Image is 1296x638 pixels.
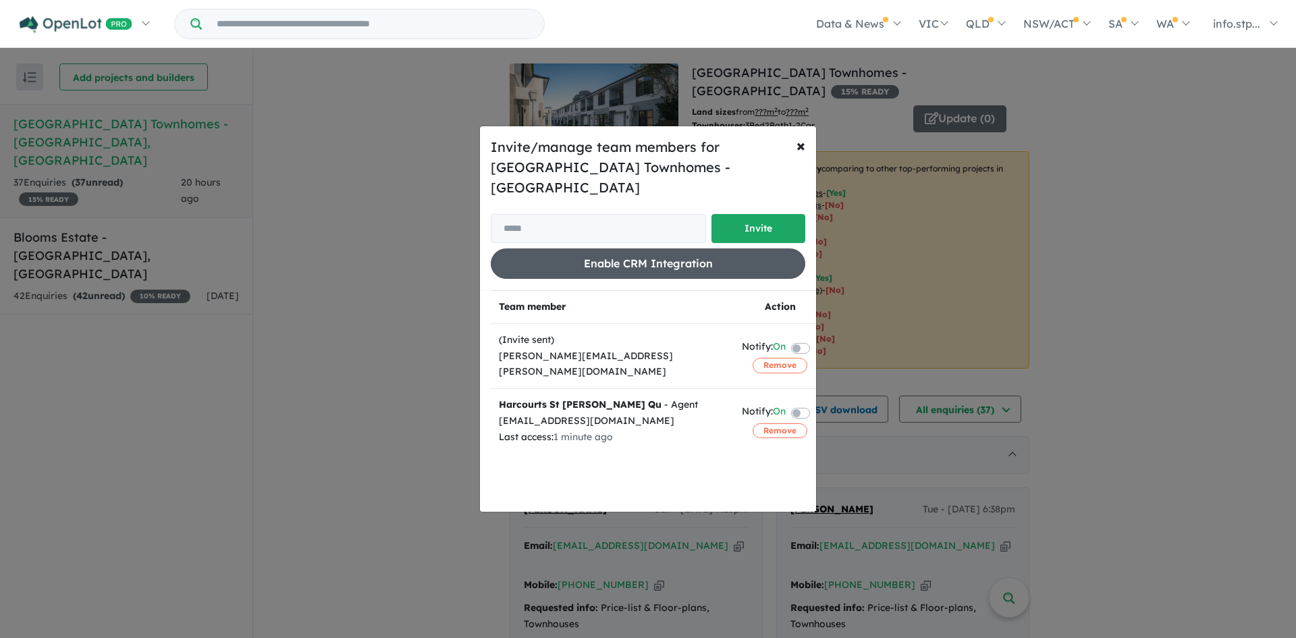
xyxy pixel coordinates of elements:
th: Team member [491,291,734,324]
div: Notify: [742,404,786,422]
div: (Invite sent) [499,332,726,348]
span: × [796,135,805,155]
strong: Harcourts St [PERSON_NAME] Qu [499,398,661,410]
div: [PERSON_NAME][EMAIL_ADDRESS][PERSON_NAME][DOMAIN_NAME] [499,348,726,381]
div: Last access: [499,429,726,446]
img: Openlot PRO Logo White [20,16,132,33]
input: Try estate name, suburb, builder or developer [205,9,541,38]
button: Invite [711,214,805,243]
h5: Invite/manage team members for [GEOGRAPHIC_DATA] Townhomes - [GEOGRAPHIC_DATA] [491,137,805,198]
span: On [773,339,786,357]
span: 1 minute ago [553,431,613,443]
button: Remove [753,423,807,438]
div: - Agent [499,397,726,413]
th: Action [734,291,826,324]
div: Notify: [742,339,786,357]
span: On [773,404,786,422]
button: Enable CRM Integration [491,248,805,279]
div: [EMAIL_ADDRESS][DOMAIN_NAME] [499,413,726,429]
span: info.stp... [1213,17,1260,30]
button: Remove [753,358,807,373]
